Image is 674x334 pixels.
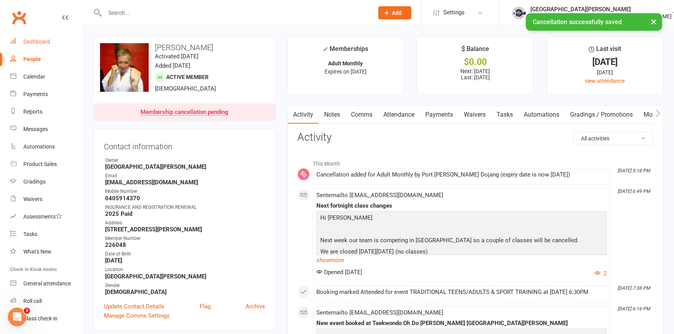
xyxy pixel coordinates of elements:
i: [DATE] 6:49 PM [618,189,650,194]
a: Archive [246,302,265,311]
div: People [23,56,41,62]
div: [DATE] [554,58,656,66]
div: Memberships [323,44,368,58]
a: view attendance [585,78,625,84]
a: Reports [10,103,82,121]
strong: [GEOGRAPHIC_DATA][PERSON_NAME] [105,163,265,170]
div: Product Sales [23,161,57,167]
strong: [GEOGRAPHIC_DATA][PERSON_NAME] [105,273,265,280]
time: Added [DATE] [155,62,190,69]
span: Sent email to [EMAIL_ADDRESS][DOMAIN_NAME] [316,192,443,199]
div: [DATE] [554,68,656,77]
a: Payments [420,106,458,124]
input: Search... [102,7,368,18]
a: Notes [319,106,346,124]
div: Calendar [23,73,45,80]
strong: [DEMOGRAPHIC_DATA] [105,289,265,296]
iframe: Intercom live chat [8,308,26,326]
div: Owner [105,157,265,164]
div: New event booked at Taekwondo Oh Do [PERSON_NAME] [GEOGRAPHIC_DATA][PERSON_NAME] [316,320,607,327]
p: Hi [PERSON_NAME] [318,213,605,224]
div: Cancellation successfully saved [526,13,662,31]
div: Last visit [589,44,621,58]
strong: 226048 [105,241,265,248]
div: $0.00 [424,58,526,66]
a: Class kiosk mode [10,310,82,327]
div: Assessments [23,213,62,220]
p: We are closed [DATE][DATE] (no classes) [318,247,605,258]
a: Dashboard [10,33,82,51]
i: ✓ [323,45,328,53]
div: Location [105,266,265,273]
i: [DATE] 6:16 PM [618,306,650,311]
span: Active member [166,74,209,80]
a: Comms [346,106,378,124]
a: Update Contact Details [104,302,164,311]
li: This Month [297,156,653,168]
div: Payments [23,91,48,97]
a: Automations [10,138,82,156]
div: Waivers [23,196,42,202]
div: Email [105,172,265,180]
a: Tasks [10,226,82,243]
div: Cancellation added for Adult Monthly by Port [PERSON_NAME] Dojang (expiry date is now [DATE]) [316,171,607,178]
div: Member Number [105,235,265,242]
a: Waivers [458,106,491,124]
a: People [10,51,82,68]
div: Mobile Number [105,188,265,195]
p: Next week our team is competing in [GEOGRAPHIC_DATA] so a couple of classes will be cancelled. [318,236,605,247]
div: Taekwondo Oh Do [PERSON_NAME] Port [PERSON_NAME] [530,13,672,20]
strong: 0405914370 [105,195,265,202]
div: Next fortnight class changes [316,203,607,209]
a: show more [316,255,607,266]
h3: Contact information [104,139,265,151]
strong: Adult Monthly [328,60,363,66]
div: Gender [105,282,265,289]
a: General attendance kiosk mode [10,275,82,292]
a: Messages [10,121,82,138]
strong: [DATE] [105,257,265,264]
div: General attendance [23,280,71,287]
div: $ Balance [461,44,489,58]
div: Address [105,219,265,227]
button: × [647,13,661,30]
strong: [EMAIL_ADDRESS][DOMAIN_NAME] [105,179,265,186]
div: Roll call [23,298,42,304]
div: Automations [23,143,55,150]
img: image1718709085.png [100,43,149,92]
div: Messages [23,126,48,132]
div: Tasks [23,231,37,237]
div: Gradings [23,178,46,185]
span: Expires on [DATE] [325,68,367,75]
i: [DATE] 7:38 PM [618,285,650,291]
div: Booking marked Attended for event TRADITIONAL TEENS/ADULTS & SPORT TRAINING at [DATE] 6:30PM [316,289,607,296]
h3: [PERSON_NAME] [100,43,269,52]
div: Dashboard [23,38,50,45]
span: Sent email to [EMAIL_ADDRESS][DOMAIN_NAME] [316,309,443,316]
span: [DEMOGRAPHIC_DATA] [155,85,216,92]
a: Payments [10,86,82,103]
a: Activity [288,106,319,124]
time: Activated [DATE] [155,53,198,60]
a: Automations [518,106,565,124]
div: Membership cancellation pending [140,109,228,115]
p: Next: [DATE] Last: [DATE] [424,68,526,80]
a: Gradings / Promotions [565,106,638,124]
span: 3 [24,308,30,314]
div: Class check-in [23,315,58,322]
button: 2 [595,269,607,278]
a: Clubworx [9,8,29,27]
a: Product Sales [10,156,82,173]
a: Attendance [378,106,420,124]
a: Waivers [10,191,82,208]
span: Add [392,10,402,16]
div: Date of Birth [105,250,265,258]
a: Roll call [10,292,82,310]
span: Settings [443,4,465,21]
div: Reports [23,108,42,115]
a: Tasks [491,106,518,124]
span: Opened [DATE] [316,269,362,276]
strong: [STREET_ADDRESS][PERSON_NAME] [105,226,265,233]
div: INSURANCE AND REGISTRATION RENEWAL [105,204,265,211]
a: Assessments [10,208,82,226]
